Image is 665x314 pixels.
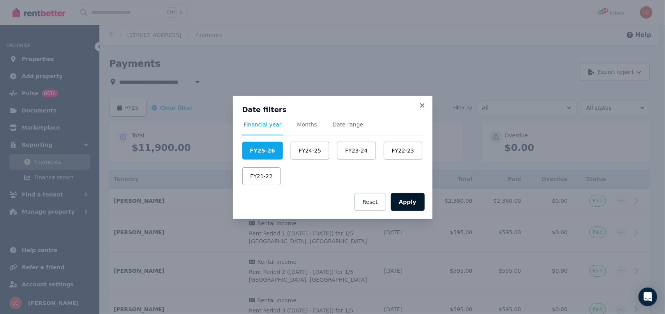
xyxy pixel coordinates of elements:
[333,121,363,128] span: Date range
[337,142,376,160] button: FY23-24
[291,142,329,160] button: FY24-25
[384,142,422,160] button: FY22-23
[639,288,657,306] div: Open Intercom Messenger
[297,121,317,128] span: Months
[242,142,283,160] button: FY25-26
[242,105,423,114] h3: Date filters
[242,121,423,135] nav: Tabs
[242,167,281,185] button: FY21-22
[355,193,386,211] button: Reset
[244,121,282,128] span: Financial year
[391,193,425,211] button: Apply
